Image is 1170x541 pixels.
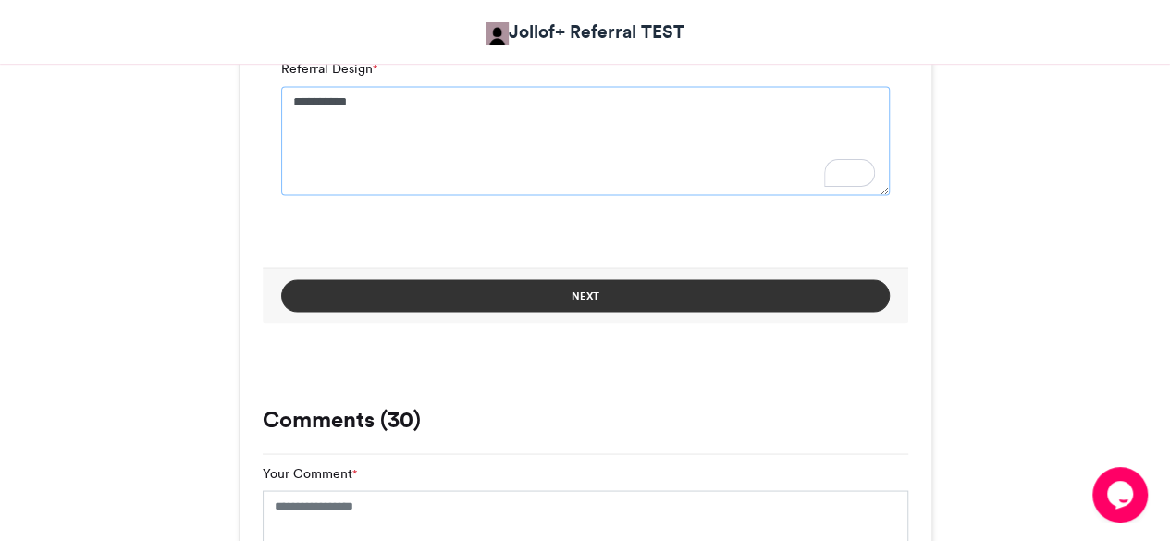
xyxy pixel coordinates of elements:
h3: Comments (30) [263,408,908,430]
textarea: To enrich screen reader interactions, please activate Accessibility in Grammarly extension settings [281,86,890,195]
label: Referral Design [281,59,377,79]
label: Your Comment [263,463,357,483]
img: Jollof+ Referral TEST [486,22,509,45]
iframe: chat widget [1092,467,1152,523]
button: Next [281,279,890,312]
a: Jollof+ Referral TEST [486,18,684,45]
